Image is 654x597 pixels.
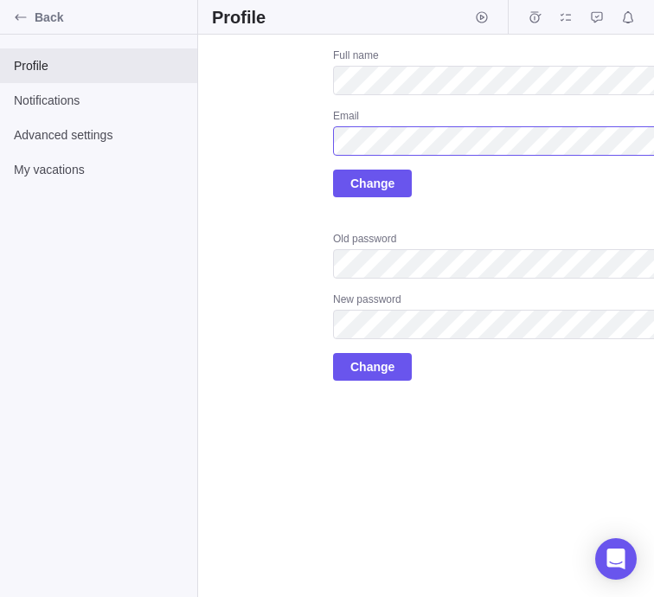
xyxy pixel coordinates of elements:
span: Approval requests [585,5,609,29]
span: Change [333,353,412,381]
a: Time logs [523,13,547,27]
span: Profile [14,57,183,74]
a: Notifications [616,13,640,27]
a: My assignments [554,13,578,27]
span: Notifications [616,5,640,29]
span: Change [350,356,394,377]
span: Notifications [14,92,183,109]
span: Back [35,9,190,26]
div: Open Intercom Messenger [595,538,637,580]
a: Approval requests [585,13,609,27]
span: Start timer [470,5,494,29]
span: Change [333,170,412,197]
h2: Profile [212,5,266,29]
span: Change [350,173,394,194]
span: Time logs [523,5,547,29]
span: My vacations [14,161,183,178]
span: Advanced settings [14,126,183,144]
span: My assignments [554,5,578,29]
